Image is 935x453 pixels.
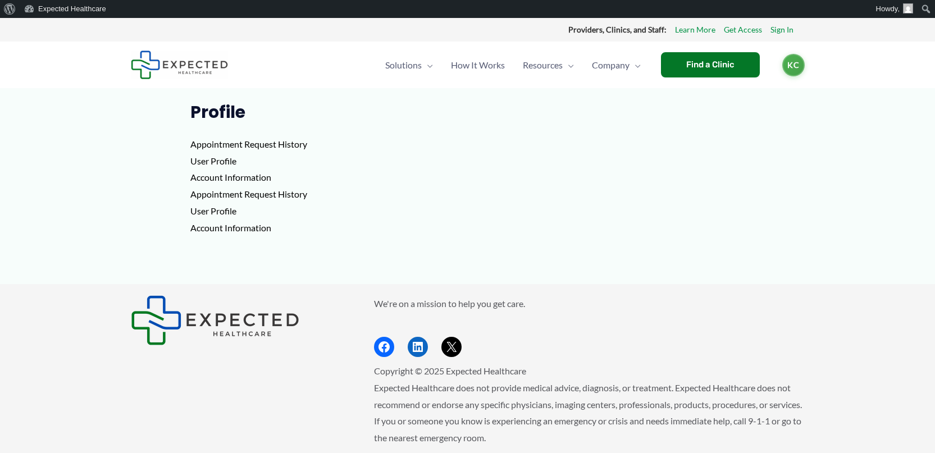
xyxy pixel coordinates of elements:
p: We're on a mission to help you get care. [374,295,805,312]
a: Find a Clinic [661,52,760,77]
img: Expected Healthcare Logo - side, dark font, small [131,295,299,345]
a: Learn More [675,22,715,37]
a: ResourcesMenu Toggle [514,45,583,85]
span: Company [592,45,630,85]
a: Get Access [724,22,762,37]
p: Appointment Request History User Profile Account Information Appointment Request History User Pro... [190,136,745,236]
a: How It Works [442,45,514,85]
img: Expected Healthcare Logo - side, dark font, small [131,51,228,79]
strong: Providers, Clinics, and Staff: [568,25,667,34]
aside: Footer Widget 2 [374,295,805,358]
span: Menu Toggle [422,45,433,85]
a: CompanyMenu Toggle [583,45,650,85]
nav: Primary Site Navigation [376,45,650,85]
a: SolutionsMenu Toggle [376,45,442,85]
a: Sign In [770,22,793,37]
span: Menu Toggle [630,45,641,85]
span: How It Works [451,45,505,85]
span: Menu Toggle [563,45,574,85]
span: Expected Healthcare does not provide medical advice, diagnosis, or treatment. Expected Healthcare... [374,382,802,443]
h1: Profile [190,102,745,122]
span: Resources [523,45,563,85]
a: KC [782,54,805,76]
aside: Footer Widget 1 [131,295,346,345]
span: Copyright © 2025 Expected Healthcare [374,365,526,376]
span: Solutions [385,45,422,85]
